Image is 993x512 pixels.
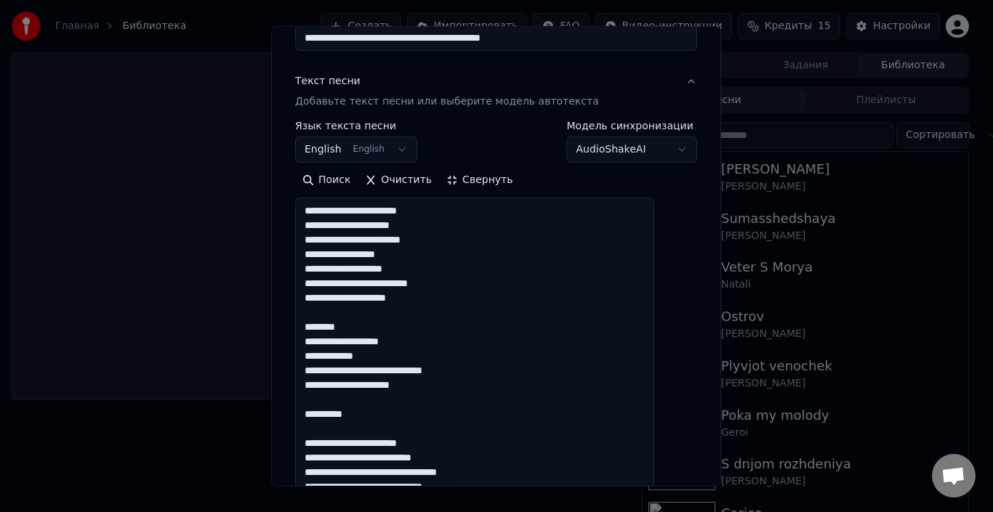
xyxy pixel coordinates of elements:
div: Текст песни [295,74,361,89]
button: Свернуть [439,168,520,192]
button: Очистить [358,168,440,192]
button: Поиск [295,168,358,192]
label: Язык текста песни [295,121,417,131]
label: Модель синхронизации [567,121,698,131]
p: Добавьте текст песни или выберите модель автотекста [295,94,599,109]
button: Текст песниДобавьте текст песни или выберите модель автотекста [295,62,697,121]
